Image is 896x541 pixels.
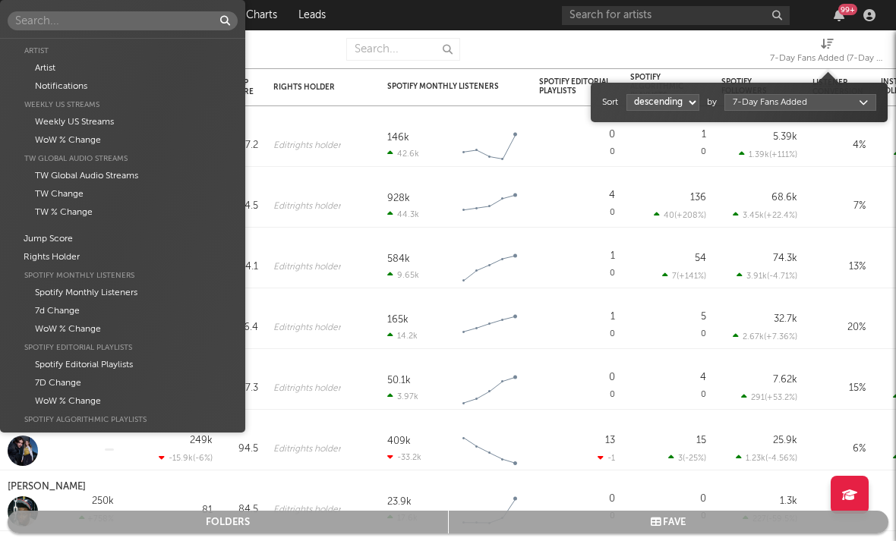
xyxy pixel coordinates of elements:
div: Rights Holder [8,248,238,266]
div: Jump Score [8,230,238,248]
div: Spotify Monthly Listeners [8,284,238,302]
input: Search... [8,11,238,30]
div: WoW % Change [8,320,238,338]
div: TW Global Audio Streams [8,150,238,167]
div: Notifications [8,77,238,96]
div: TW % Change [8,203,238,222]
div: Spotify Monthly Listeners [8,267,238,284]
div: WoW % Change [8,392,238,410]
div: WoW % Change [8,131,238,149]
div: Spotify Editorial Playlists [8,356,238,374]
div: 7d Change [8,302,238,320]
div: Spotify Editorial Playlists [8,339,238,356]
div: Weekly US Streams [8,113,238,131]
div: Weekly US Streams [8,96,238,113]
div: Artist [8,42,238,59]
div: Artist [8,59,238,77]
div: 7D Change [8,374,238,392]
div: Spotify Algorithmic Playlists [8,411,238,428]
div: TW Global Audio Streams [8,167,238,185]
div: TW Change [8,185,238,203]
